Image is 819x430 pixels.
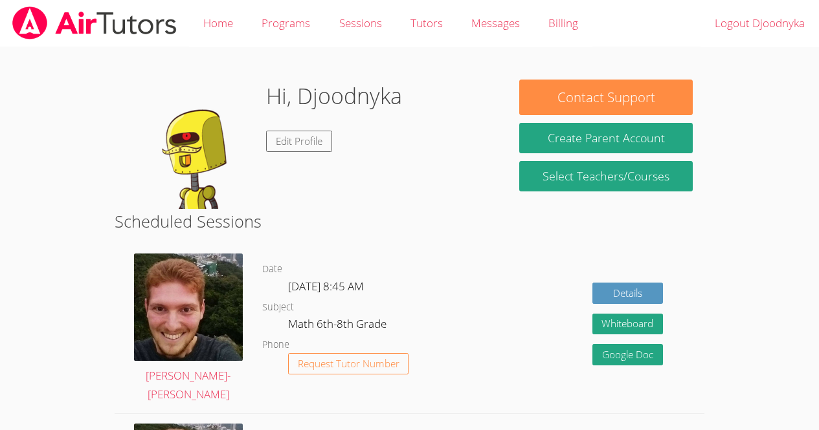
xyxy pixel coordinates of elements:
button: Create Parent Account [519,123,692,153]
span: [DATE] 8:45 AM [288,279,364,294]
dd: Math 6th-8th Grade [288,315,389,337]
h1: Hi, Djoodnyka [266,80,402,113]
span: Request Tutor Number [298,359,399,369]
button: Request Tutor Number [288,353,409,374]
img: default.png [126,80,256,209]
span: Messages [471,16,520,30]
button: Contact Support [519,80,692,115]
a: Details [592,283,664,304]
a: Edit Profile [266,131,332,152]
img: avatar.png [134,253,243,360]
h2: Scheduled Sessions [115,209,704,233]
dt: Phone [262,337,289,353]
dt: Date [262,261,282,277]
a: [PERSON_NAME]-[PERSON_NAME] [134,253,243,403]
button: Whiteboard [592,314,664,335]
a: Google Doc [592,344,664,365]
dt: Subject [262,299,294,316]
img: airtutors_banner-c4298cdbf04f3fff15de1276eac7730deb9818008684d7c2e4769d2f7ddbe033.png [11,6,178,39]
a: Select Teachers/Courses [519,161,692,191]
